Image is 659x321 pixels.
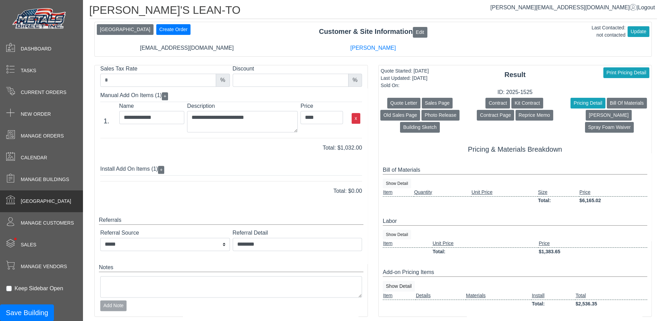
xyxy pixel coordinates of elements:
[575,300,647,308] td: $2,536.35
[538,247,647,256] td: $1,383.65
[471,188,538,197] td: Unit Price
[538,196,579,205] td: Total:
[383,268,647,277] div: Add-on Pricing Items
[531,292,575,300] td: Install
[422,98,453,108] button: Sales Page
[100,65,230,73] label: Sales Tax Rate
[348,74,362,87] div: %
[21,219,74,227] span: Manage Customers
[381,67,429,75] div: Quote Started: [DATE]
[21,111,51,118] span: New Order
[21,154,47,161] span: Calendar
[432,247,538,256] td: Total:
[466,292,531,300] td: Materials
[421,110,460,121] button: Photo Release
[89,3,657,19] h1: [PERSON_NAME]'S LEAN-TO
[100,229,230,237] label: Referral Source
[352,113,360,124] button: x
[485,98,510,108] button: Contract
[379,88,651,96] div: ID: 2025-1525
[99,263,363,272] div: Notes
[233,65,362,73] label: Discount
[100,163,362,176] div: Install Add On Items (1)
[156,24,191,35] button: Create Order
[490,3,655,12] div: |
[21,45,52,53] span: Dashboard
[585,122,634,133] button: Spray Foam Waiver
[516,110,553,121] button: Reprice Memo
[383,281,415,292] button: Show Detail
[100,89,362,102] div: Manual Add On Items (1)
[21,198,71,205] span: [GEOGRAPHIC_DATA]
[158,166,164,174] button: +
[21,132,64,140] span: Manage Orders
[586,110,632,121] button: [PERSON_NAME]
[379,69,651,80] div: Result
[383,166,647,174] div: Bill of Materials
[383,217,647,226] div: Labor
[381,82,429,89] div: Sold On:
[21,176,69,183] span: Manage Buildings
[383,179,411,188] button: Show Detail
[416,292,466,300] td: Details
[381,75,429,82] div: Last Updated: [DATE]
[607,98,647,108] button: Bill Of Materials
[97,24,154,35] button: [GEOGRAPHIC_DATA]
[579,196,647,205] td: $6,165.02
[187,102,298,110] label: Description
[350,45,396,51] a: [PERSON_NAME]
[400,122,440,133] button: Building Sketch
[432,239,538,248] td: Unit Price
[628,26,649,37] button: Update
[7,228,24,250] span: •
[531,300,575,308] td: Total:
[95,187,367,195] div: Total: $0.00
[383,292,416,300] td: Item
[538,239,647,248] td: Price
[380,110,420,121] button: Old Sales Page
[490,4,637,10] a: [PERSON_NAME][EMAIL_ADDRESS][DOMAIN_NAME]
[100,300,127,311] button: Add Note
[95,26,651,37] div: Customer & Site Information
[21,241,36,248] span: Sales
[575,292,647,300] td: Total
[300,102,343,110] label: Price
[216,74,230,87] div: %
[477,110,514,121] button: Contract Page
[233,229,362,237] label: Referral Detail
[538,188,579,197] td: Size
[162,92,168,100] button: +
[570,98,605,108] button: Pricing Detail
[511,98,543,108] button: Kit Contract
[21,263,67,270] span: Manage Vendors
[579,188,647,197] td: Price
[638,4,655,10] span: Logout
[413,27,427,38] button: Edit
[383,145,647,153] h5: Pricing & Materials Breakdown
[387,98,420,108] button: Quote Letter
[99,216,363,225] div: Referrals
[603,67,649,78] button: Print Pricing Detail
[383,188,414,197] td: Item
[21,89,66,96] span: Current Orders
[383,239,432,248] td: Item
[95,144,367,152] div: Total: $1,032.00
[96,116,117,126] div: 1.
[383,230,411,239] button: Show Detail
[10,6,69,32] img: Metals Direct Inc Logo
[414,188,471,197] td: Quantity
[21,67,36,74] span: Tasks
[15,284,63,293] label: Keep Sidebar Open
[592,24,625,39] div: Last Contacted: not contacted
[94,44,280,52] div: [EMAIL_ADDRESS][DOMAIN_NAME]
[119,102,185,110] label: Name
